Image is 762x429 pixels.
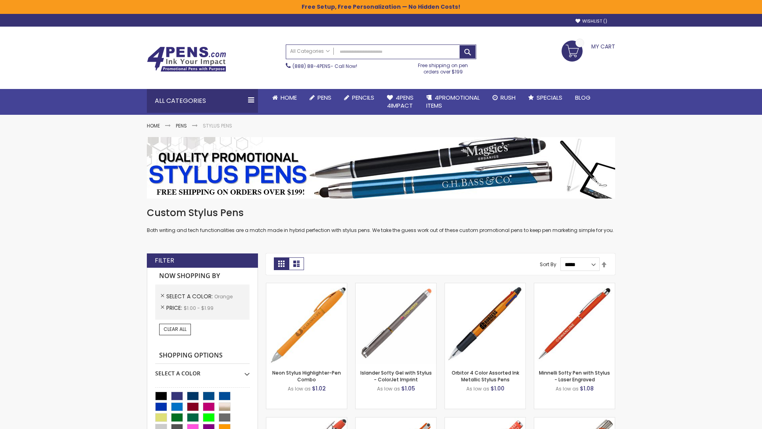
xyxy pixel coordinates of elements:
[292,63,331,70] a: (888) 88-4PENS
[147,46,226,72] img: 4Pens Custom Pens and Promotional Products
[290,48,330,54] span: All Categories
[580,385,594,392] span: $1.08
[274,257,289,270] strong: Grid
[426,93,480,110] span: 4PROMOTIONAL ITEMS
[539,369,610,383] a: Minnelli Softy Pen with Stylus - Laser Engraved
[500,93,516,102] span: Rush
[338,89,381,106] a: Pencils
[420,89,486,115] a: 4PROMOTIONALITEMS
[486,89,522,106] a: Rush
[155,364,250,377] div: Select A Color
[445,417,525,424] a: Marin Softy Pen with Stylus - Laser Engraved-Orange
[360,369,432,383] a: Islander Softy Gel with Stylus - ColorJet Imprint
[164,326,187,332] span: Clear All
[214,293,233,300] span: Orange
[155,256,174,265] strong: Filter
[452,369,519,383] a: Orbitor 4 Color Assorted Ink Metallic Stylus Pens
[401,385,415,392] span: $1.05
[312,385,326,392] span: $1.02
[147,89,258,113] div: All Categories
[534,417,615,424] a: Tres-Chic Softy Brights with Stylus Pen - Laser-Orange
[266,89,303,106] a: Home
[377,385,400,392] span: As low as
[356,283,436,364] img: Islander Softy Gel with Stylus - ColorJet Imprint-Orange
[166,304,184,312] span: Price
[292,63,357,70] span: - Call Now!
[356,417,436,424] a: Avendale Velvet Touch Stylus Gel Pen-Orange
[303,89,338,106] a: Pens
[272,369,341,383] a: Neon Stylus Highlighter-Pen Combo
[410,59,477,75] div: Free shipping on pen orders over $199
[155,268,250,284] strong: Now Shopping by
[381,89,420,115] a: 4Pens4impact
[147,207,615,219] h1: Custom Stylus Pens
[288,385,311,392] span: As low as
[203,122,232,129] strong: Stylus Pens
[147,122,160,129] a: Home
[317,93,331,102] span: Pens
[445,283,525,364] img: Orbitor 4 Color Assorted Ink Metallic Stylus Pens-Orange
[569,89,597,106] a: Blog
[266,417,347,424] a: 4P-MS8B-Orange
[352,93,374,102] span: Pencils
[534,283,615,290] a: Minnelli Softy Pen with Stylus - Laser Engraved-Orange
[537,93,562,102] span: Specials
[147,207,615,234] div: Both writing and tech functionalities are a match made in hybrid perfection with stylus pens. We ...
[575,18,607,24] a: Wishlist
[266,283,347,364] img: Neon Stylus Highlighter-Pen Combo-Orange
[286,45,334,58] a: All Categories
[159,324,191,335] a: Clear All
[466,385,489,392] span: As low as
[155,347,250,364] strong: Shopping Options
[445,283,525,290] a: Orbitor 4 Color Assorted Ink Metallic Stylus Pens-Orange
[147,137,615,199] img: Stylus Pens
[184,305,214,311] span: $1.00 - $1.99
[491,385,504,392] span: $1.00
[387,93,414,110] span: 4Pens 4impact
[176,122,187,129] a: Pens
[266,283,347,290] a: Neon Stylus Highlighter-Pen Combo-Orange
[534,283,615,364] img: Minnelli Softy Pen with Stylus - Laser Engraved-Orange
[281,93,297,102] span: Home
[522,89,569,106] a: Specials
[356,283,436,290] a: Islander Softy Gel with Stylus - ColorJet Imprint-Orange
[166,292,214,300] span: Select A Color
[575,93,591,102] span: Blog
[556,385,579,392] span: As low as
[540,261,556,268] label: Sort By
